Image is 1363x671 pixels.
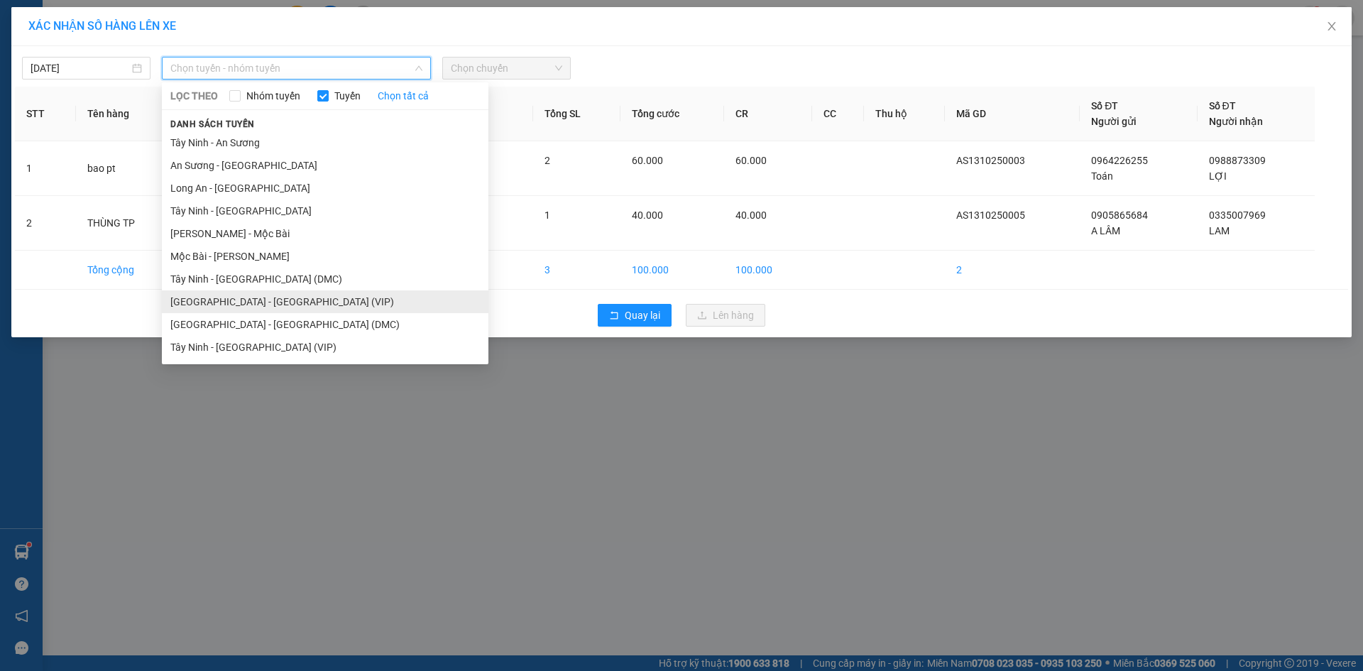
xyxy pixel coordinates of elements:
[162,336,488,359] li: Tây Ninh - [GEOGRAPHIC_DATA] (VIP)
[170,88,218,104] span: LỌC THEO
[329,88,366,104] span: Tuyến
[945,87,1080,141] th: Mã GD
[15,196,76,251] td: 2
[76,87,180,141] th: Tên hàng
[533,251,620,290] td: 3
[945,251,1080,290] td: 2
[620,87,724,141] th: Tổng cước
[162,154,488,177] li: An Sương - [GEOGRAPHIC_DATA]
[724,251,812,290] td: 100.000
[686,304,765,327] button: uploadLên hàng
[162,245,488,268] li: Mộc Bài - [PERSON_NAME]
[162,131,488,154] li: Tây Ninh - An Sương
[1091,170,1113,182] span: Toán
[724,87,812,141] th: CR
[864,87,945,141] th: Thu hộ
[1326,21,1337,32] span: close
[625,307,660,323] span: Quay lại
[632,155,663,166] span: 60.000
[76,141,180,196] td: bao pt
[415,64,423,72] span: down
[533,87,620,141] th: Tổng SL
[378,88,429,104] a: Chọn tất cả
[1209,155,1266,166] span: 0988873309
[241,88,306,104] span: Nhóm tuyến
[956,209,1025,221] span: AS1310250005
[735,155,767,166] span: 60.000
[162,268,488,290] li: Tây Ninh - [GEOGRAPHIC_DATA] (DMC)
[162,290,488,313] li: [GEOGRAPHIC_DATA] - [GEOGRAPHIC_DATA] (VIP)
[31,60,129,76] input: 13/10/2025
[76,251,180,290] td: Tổng cộng
[162,118,263,131] span: Danh sách tuyến
[609,310,619,322] span: rollback
[544,209,550,221] span: 1
[1209,225,1230,236] span: LAM
[451,58,562,79] span: Chọn chuyến
[7,105,180,125] li: In ngày: 06:48 13/10
[162,313,488,336] li: [GEOGRAPHIC_DATA] - [GEOGRAPHIC_DATA] (DMC)
[956,155,1025,166] span: AS1310250003
[7,7,85,85] img: logo.jpg
[544,155,550,166] span: 2
[812,87,865,141] th: CC
[162,200,488,222] li: Tây Ninh - [GEOGRAPHIC_DATA]
[28,19,176,33] span: XÁC NHẬN SỐ HÀNG LÊN XE
[1091,155,1148,166] span: 0964226255
[162,222,488,245] li: [PERSON_NAME] - Mộc Bài
[76,196,180,251] td: THÙNG TP
[162,177,488,200] li: Long An - [GEOGRAPHIC_DATA]
[1209,100,1236,111] span: Số ĐT
[1312,7,1352,47] button: Close
[735,209,767,221] span: 40.000
[1209,209,1266,221] span: 0335007969
[1209,116,1263,127] span: Người nhận
[632,209,663,221] span: 40.000
[7,85,180,105] li: Thảo [PERSON_NAME]
[1209,170,1227,182] span: LỢI
[598,304,672,327] button: rollbackQuay lại
[1091,116,1137,127] span: Người gửi
[15,141,76,196] td: 1
[15,87,76,141] th: STT
[1091,100,1118,111] span: Số ĐT
[620,251,724,290] td: 100.000
[1091,225,1120,236] span: A LÂM
[170,58,422,79] span: Chọn tuyến - nhóm tuyến
[1091,209,1148,221] span: 0905865684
